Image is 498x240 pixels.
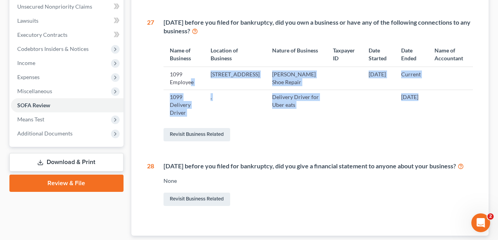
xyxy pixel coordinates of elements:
[17,130,73,137] span: Additional Documents
[17,45,89,52] span: Codebtors Insiders & Notices
[17,60,35,66] span: Income
[17,102,50,108] span: SOFA Review
[11,98,124,112] a: SOFA Review
[11,28,124,42] a: Executory Contracts
[266,67,327,90] td: [PERSON_NAME] Shoe Repair
[164,18,473,36] div: [DATE] before you filed for bankruptcy, did you own a business or have any of the following conne...
[164,67,204,90] td: 1099 Employee
[17,31,67,38] span: Executory Contracts
[11,14,124,28] a: Lawsuits
[164,177,473,185] div: None
[17,17,38,24] span: Lawsuits
[164,42,204,67] th: Name of Business
[362,67,395,90] td: [DATE]
[487,213,494,220] span: 2
[17,116,44,123] span: Means Test
[428,42,473,67] th: Name of Accountant
[266,42,327,67] th: Nature of Business
[204,67,266,90] td: [STREET_ADDRESS]
[204,90,266,120] td: ,
[17,88,52,94] span: Miscellaneous
[266,90,327,120] td: Delivery Driver for Uber eats
[9,153,124,171] a: Download & Print
[164,90,204,120] td: 1099 Delivery Driver
[395,67,428,90] td: Current
[395,90,428,120] td: [DATE]
[164,162,473,171] div: [DATE] before you filed for bankruptcy, did you give a financial statement to anyone about your b...
[471,213,490,232] iframe: Intercom live chat
[204,42,266,67] th: Location of Business
[164,193,230,206] a: Revisit Business Related
[327,42,362,67] th: Taxpayer ID
[395,42,428,67] th: Date Ended
[17,74,40,80] span: Expenses
[9,175,124,192] a: Review & File
[164,128,230,141] a: Revisit Business Related
[147,18,154,143] div: 27
[17,3,92,10] span: Unsecured Nonpriority Claims
[362,42,395,67] th: Date Started
[147,162,154,208] div: 28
